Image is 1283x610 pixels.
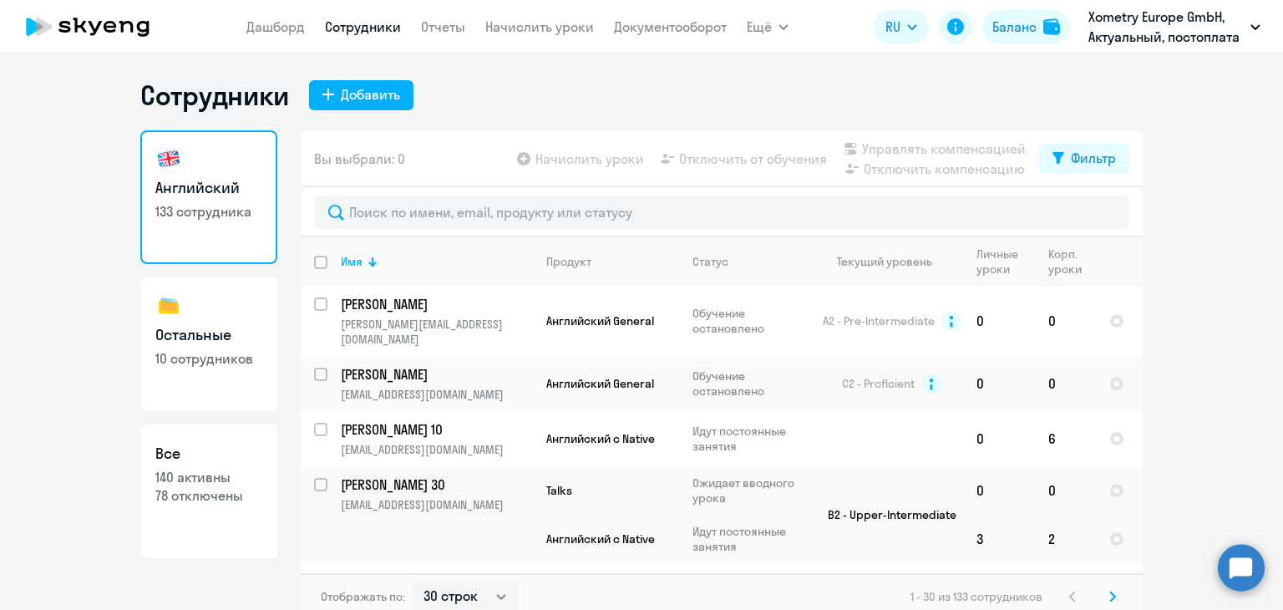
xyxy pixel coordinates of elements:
[885,17,900,37] span: RU
[546,431,655,446] span: Английский с Native
[963,466,1035,515] td: 0
[963,286,1035,356] td: 0
[341,442,532,457] p: [EMAIL_ADDRESS][DOMAIN_NAME]
[1039,144,1129,174] button: Фильтр
[341,572,530,591] p: [PERSON_NAME] 40
[546,483,572,498] span: Talks
[546,254,591,269] div: Продукт
[546,531,655,546] span: Английский с Native
[140,424,277,558] a: Все140 активны78 отключены
[692,254,728,269] div: Статус
[485,18,594,35] a: Начислить уроки
[1035,286,1096,356] td: 0
[155,177,262,199] h3: Английский
[341,317,532,347] p: [PERSON_NAME][EMAIL_ADDRESS][DOMAIN_NAME]
[309,80,413,110] button: Добавить
[341,420,530,439] p: [PERSON_NAME] 10
[910,589,1042,604] span: 1 - 30 из 133 сотрудников
[1048,247,1095,277] div: Корп. уроки
[314,196,1129,229] input: Поиск по имени, email, продукту или статусу
[1071,148,1116,168] div: Фильтр
[341,295,530,313] p: [PERSON_NAME]
[821,254,962,269] div: Текущий уровень
[692,524,807,554] p: Идут постоянные занятия
[692,369,807,399] p: Обучение остановлено
[963,411,1035,466] td: 0
[341,420,532,439] a: [PERSON_NAME] 10
[341,475,530,494] p: [PERSON_NAME] 30
[823,313,935,328] span: A2 - Pre-Intermediate
[1035,411,1096,466] td: 6
[341,254,532,269] div: Имя
[246,18,305,35] a: Дашборд
[692,475,807,506] p: Ожидает вводного урока
[341,475,532,494] a: [PERSON_NAME] 30
[341,572,532,591] a: [PERSON_NAME] 40
[155,145,182,172] img: english
[1088,7,1244,47] p: Xometry Europe GmbH, Актуальный, постоплата
[808,466,963,563] td: B2 - Upper-Intermediate
[341,365,532,384] a: [PERSON_NAME]
[692,306,807,336] p: Обучение остановлено
[842,376,915,391] span: C2 - Proficient
[341,365,530,384] p: [PERSON_NAME]
[341,254,363,269] div: Имя
[692,424,807,454] p: Идут постоянные занятия
[992,17,1037,37] div: Баланс
[341,84,400,104] div: Добавить
[1080,7,1269,47] button: Xometry Europe GmbH, Актуальный, постоплата
[325,18,401,35] a: Сотрудники
[1035,466,1096,515] td: 0
[963,356,1035,411] td: 0
[155,486,262,505] p: 78 отключены
[421,18,465,35] a: Отчеты
[155,292,182,319] img: others
[155,349,262,368] p: 10 сотрудников
[140,130,277,264] a: Английский133 сотрудника
[1035,356,1096,411] td: 0
[341,387,532,402] p: [EMAIL_ADDRESS][DOMAIN_NAME]
[747,10,789,43] button: Ещё
[155,468,262,486] p: 140 активны
[982,10,1070,43] button: Балансbalance
[546,313,654,328] span: Английский General
[976,247,1034,277] div: Личные уроки
[614,18,727,35] a: Документооборот
[837,254,932,269] div: Текущий уровень
[1035,515,1096,563] td: 2
[155,443,262,465] h3: Все
[747,17,772,37] span: Ещё
[341,497,532,512] p: [EMAIL_ADDRESS][DOMAIN_NAME]
[155,202,262,221] p: 133 сотрудника
[1043,18,1060,35] img: balance
[546,376,654,391] span: Английский General
[963,515,1035,563] td: 3
[314,149,405,169] span: Вы выбрали: 0
[140,79,289,112] h1: Сотрудники
[874,10,929,43] button: RU
[341,295,532,313] a: [PERSON_NAME]
[321,589,405,604] span: Отображать по:
[155,324,262,346] h3: Остальные
[140,277,277,411] a: Остальные10 сотрудников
